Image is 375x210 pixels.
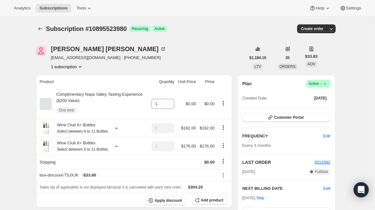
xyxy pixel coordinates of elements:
button: Skip [253,193,268,203]
th: Price [198,75,216,89]
small: Select between 6 to 11 Bottles [57,147,108,152]
th: Product [36,75,149,89]
span: LTV [255,64,261,69]
span: Erika Arevalo [36,46,46,56]
span: $162.00 [181,126,196,130]
span: [EMAIL_ADDRESS][DOMAIN_NAME] · [PHONE_NUMBER] [51,55,166,61]
span: $0.00 [186,101,196,106]
button: Tools [73,4,96,13]
button: #213392 [314,159,331,165]
span: Skip [256,195,264,201]
span: AOV [307,62,315,66]
span: [DATE] · [242,195,264,200]
span: $33.83 [305,53,318,60]
button: [DATE] [310,94,331,103]
span: Active [155,26,165,31]
button: $1,184.19 [246,53,270,62]
div: Open Intercom Messenger [354,182,369,197]
div: Complimentary Napa Valley Tasting Experience ($200 Value) [52,91,148,117]
span: Help [316,6,324,11]
span: Customer Portal [274,115,303,120]
h2: NEXT BILLING DATE [242,185,323,192]
span: $1,184.19 [249,55,266,60]
span: Add product [201,198,223,203]
small: Select between 6 to 11 Bottles [57,129,108,134]
span: $176.00 [200,144,214,148]
span: $304.20 [188,185,203,189]
button: Create order [297,24,327,33]
button: Product actions [218,142,228,149]
span: One time [59,108,74,113]
button: Edit [323,185,330,192]
span: Analytics [14,6,31,11]
span: Recurring [132,26,148,31]
span: Sales tax (if applicable) is not displayed because it is calculated with each new order. [40,185,182,189]
span: ORDERS [279,64,296,69]
span: Every 3 months [242,143,271,148]
span: Fulfilled [315,169,328,174]
th: Shipping [36,155,149,169]
span: [DATE] [242,169,255,175]
span: Subscription #10895523980 [46,25,127,32]
button: Customer Portal [242,113,330,122]
button: Add product [192,196,227,205]
span: 35 [285,55,290,60]
div: Wine Club 6+ Bottles [52,140,108,153]
a: #213392 [314,160,331,165]
span: $162.00 [200,126,214,130]
span: Apply discount [155,198,182,203]
span: $0.00 [204,101,215,106]
button: Product actions [218,124,228,131]
button: Settings [336,4,365,13]
button: Edit [319,131,334,141]
th: Quantity [149,75,176,89]
button: Shipping actions [218,158,228,165]
button: Analytics [10,4,34,13]
button: 35 [282,53,293,62]
span: Tools [76,6,86,11]
span: Settings [346,6,361,11]
span: $176.00 [181,144,196,148]
span: Created Date [242,95,267,101]
h2: Plan [242,81,252,87]
div: Wine Club 6+ Bottles [52,122,108,135]
h2: FREQUENCY [242,133,323,139]
span: Edit [323,133,330,139]
span: [DATE] [314,96,327,101]
button: Help [306,4,334,13]
button: Subscriptions [36,24,45,33]
button: Subscriptions [36,4,71,13]
span: $0.00 [204,160,215,165]
button: Product actions [51,63,83,70]
button: Product actions [218,100,228,107]
span: Subscriptions [39,6,67,11]
h2: LAST ORDER [242,159,314,165]
div: [PERSON_NAME] [PERSON_NAME] [51,46,166,52]
span: | [320,81,321,86]
th: Unit Price [176,75,198,89]
div: box-discount-T5JXJK [40,172,215,178]
span: Create order [301,26,323,31]
span: - $33.80 [82,172,96,178]
button: Apply discount [146,196,186,205]
span: Active [309,81,328,87]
